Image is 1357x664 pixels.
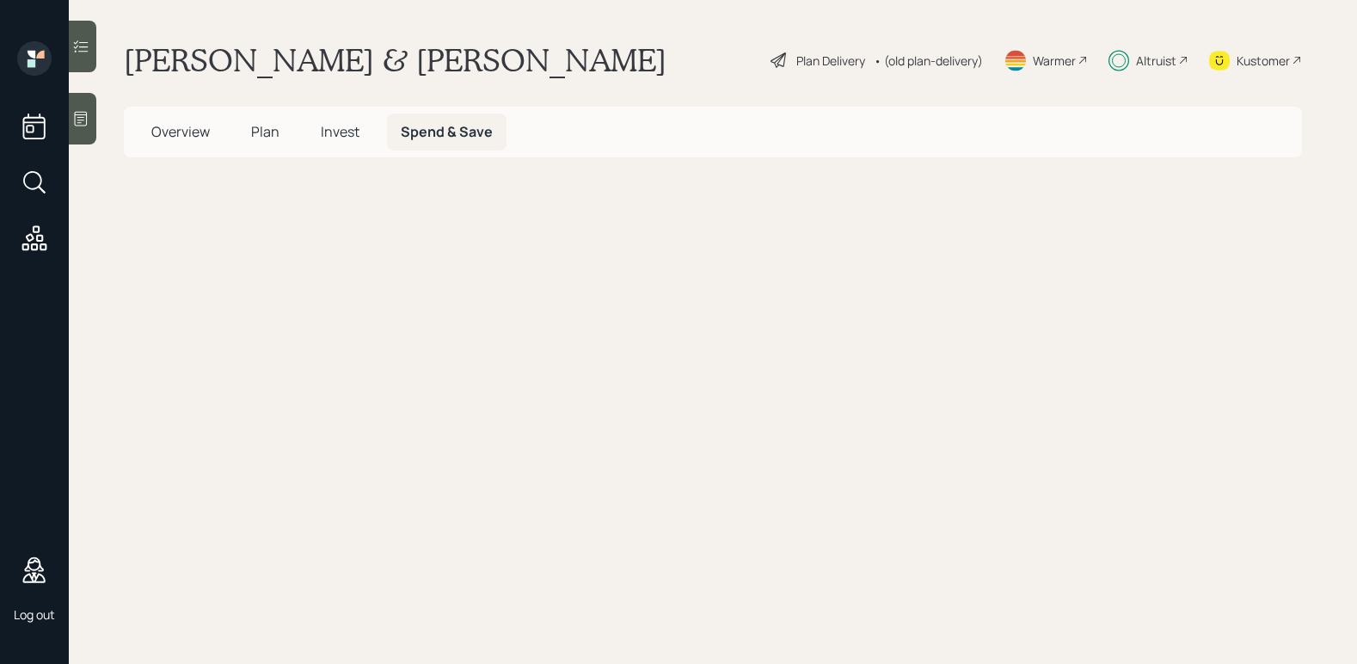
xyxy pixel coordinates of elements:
[251,122,279,141] span: Plan
[14,606,55,623] div: Log out
[401,122,493,141] span: Spend & Save
[874,52,983,70] div: • (old plan-delivery)
[1237,52,1290,70] div: Kustomer
[796,52,865,70] div: Plan Delivery
[151,122,210,141] span: Overview
[1136,52,1176,70] div: Altruist
[321,122,359,141] span: Invest
[124,41,666,79] h1: [PERSON_NAME] & [PERSON_NAME]
[1033,52,1076,70] div: Warmer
